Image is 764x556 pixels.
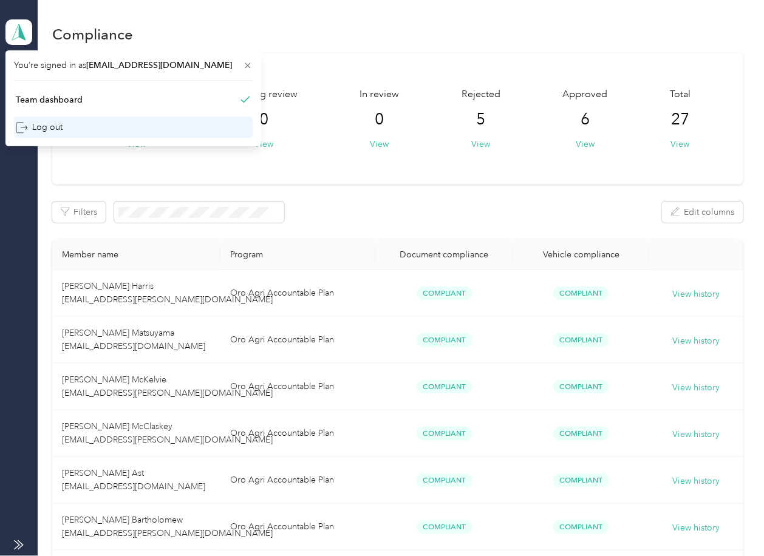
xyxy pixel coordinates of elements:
[220,504,376,551] td: Oro Agri Accountable Plan
[553,286,609,300] span: Compliant
[553,473,609,487] span: Compliant
[254,138,273,151] button: View
[52,240,220,270] th: Member name
[230,87,298,102] span: Pending review
[472,138,491,151] button: View
[673,428,720,441] button: View history
[670,87,691,102] span: Total
[563,87,608,102] span: Approved
[417,380,472,394] span: Compliant
[62,281,273,305] span: [PERSON_NAME] Harris [EMAIL_ADDRESS][PERSON_NAME][DOMAIN_NAME]
[553,520,609,534] span: Compliant
[220,270,376,317] td: Oro Agri Accountable Plan
[220,364,376,410] td: Oro Agri Accountable Plan
[671,110,689,129] span: 27
[522,249,640,260] div: Vehicle compliance
[220,240,376,270] th: Program
[673,334,720,348] button: View history
[673,475,720,488] button: View history
[52,28,133,41] h1: Compliance
[370,138,389,151] button: View
[553,333,609,347] span: Compliant
[386,249,503,260] div: Document compliance
[220,317,376,364] td: Oro Agri Accountable Plan
[581,110,590,129] span: 6
[14,59,253,72] span: You’re signed in as
[673,521,720,535] button: View history
[662,202,743,223] button: Edit columns
[417,520,472,534] span: Compliant
[16,93,83,106] div: Team dashboard
[417,286,472,300] span: Compliant
[417,473,472,487] span: Compliant
[52,202,106,223] button: Filters
[417,333,472,347] span: Compliant
[417,427,472,441] span: Compliant
[220,457,376,504] td: Oro Agri Accountable Plan
[576,138,595,151] button: View
[220,410,376,457] td: Oro Agri Accountable Plan
[477,110,486,129] span: 5
[62,375,273,398] span: [PERSON_NAME] McKelvie [EMAIL_ADDRESS][PERSON_NAME][DOMAIN_NAME]
[553,380,609,394] span: Compliant
[62,421,273,445] span: [PERSON_NAME] McClaskey [EMAIL_ADDRESS][PERSON_NAME][DOMAIN_NAME]
[553,427,609,441] span: Compliant
[16,121,63,134] div: Log out
[673,288,720,301] button: View history
[696,488,764,556] iframe: Everlance-gr Chat Button Frame
[360,87,400,102] span: In review
[62,515,273,538] span: [PERSON_NAME] Bartholomew [EMAIL_ADDRESS][PERSON_NAME][DOMAIN_NAME]
[671,138,690,151] button: View
[86,60,232,70] span: [EMAIL_ADDRESS][DOMAIN_NAME]
[259,110,268,129] span: 0
[462,87,500,102] span: Rejected
[62,328,205,351] span: [PERSON_NAME] Matsuyama [EMAIL_ADDRESS][DOMAIN_NAME]
[375,110,384,129] span: 0
[673,381,720,395] button: View history
[62,468,205,492] span: [PERSON_NAME] Ast [EMAIL_ADDRESS][DOMAIN_NAME]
